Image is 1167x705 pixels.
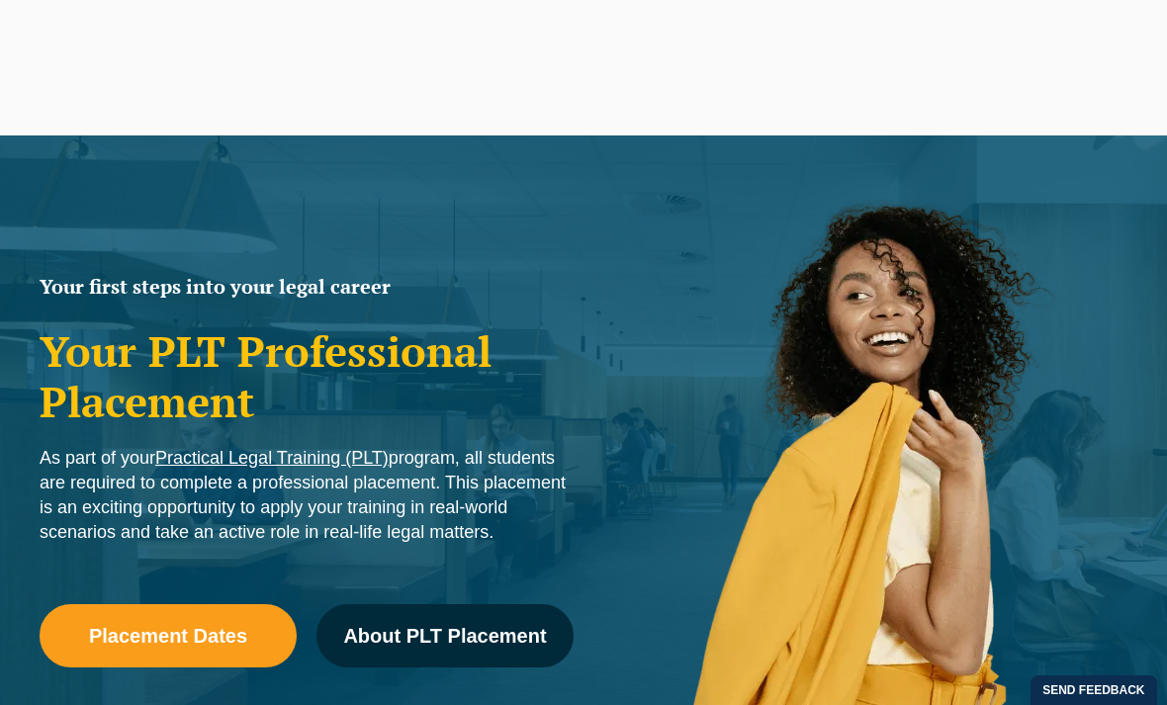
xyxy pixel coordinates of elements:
a: About PLT Placement [316,604,574,667]
span: About PLT Placement [343,626,546,646]
h1: Your PLT Professional Placement [40,326,574,426]
a: Practical Legal Training (PLT) [155,448,389,468]
span: As part of your program, all students are required to complete a professional placement. This pla... [40,448,566,542]
a: Placement Dates [40,604,297,667]
span: Placement Dates [89,626,247,646]
h2: Your first steps into your legal career [40,277,574,297]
